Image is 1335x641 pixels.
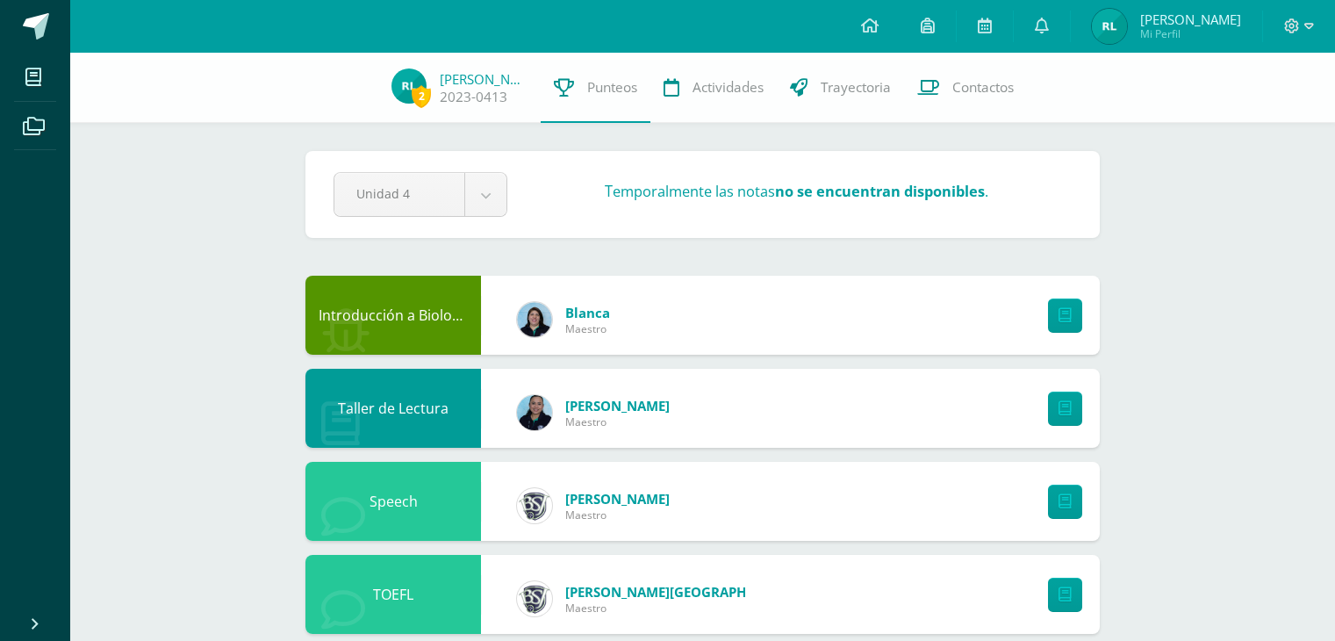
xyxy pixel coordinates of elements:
span: 2 [412,85,431,107]
span: Unidad 4 [356,173,442,214]
a: [PERSON_NAME] [440,70,528,88]
a: Trayectoria [777,53,904,123]
span: Maestro [565,601,776,616]
div: Introducción a Biología [305,276,481,355]
span: Contactos [952,78,1014,97]
img: 6df1b4a1ab8e0111982930b53d21c0fa.png [517,302,552,337]
a: Unidad 4 [334,173,506,216]
a: Blanca [565,304,610,321]
img: cf0f0e80ae19a2adee6cb261b32f5f36.png [517,488,552,523]
div: TOEFL [305,555,481,634]
a: Actividades [650,53,777,123]
div: Speech [305,462,481,541]
img: 0882f77c3aed0cbb77df784b3aa467d4.png [1092,9,1127,44]
span: Maestro [565,414,670,429]
span: Mi Perfil [1140,26,1241,41]
a: [PERSON_NAME][GEOGRAPHIC_DATA] [565,583,776,601]
a: [PERSON_NAME] [565,397,670,414]
h3: Temporalmente las notas . [605,182,988,201]
span: Trayectoria [821,78,891,97]
span: Maestro [565,508,670,522]
a: Contactos [904,53,1027,123]
img: 16c3d0cd5e8cae4aecb86a0a5c6f5782.png [517,581,552,616]
div: Taller de Lectura [305,369,481,448]
strong: no se encuentran disponibles [775,182,985,201]
span: Actividades [693,78,764,97]
img: 9587b11a6988a136ca9b298a8eab0d3f.png [517,395,552,430]
a: [PERSON_NAME] [565,490,670,508]
a: 2023-0413 [440,88,507,106]
a: Punteos [541,53,650,123]
img: 0882f77c3aed0cbb77df784b3aa467d4.png [391,68,427,104]
span: Punteos [587,78,637,97]
span: [PERSON_NAME] [1140,11,1241,28]
span: Maestro [565,321,610,336]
